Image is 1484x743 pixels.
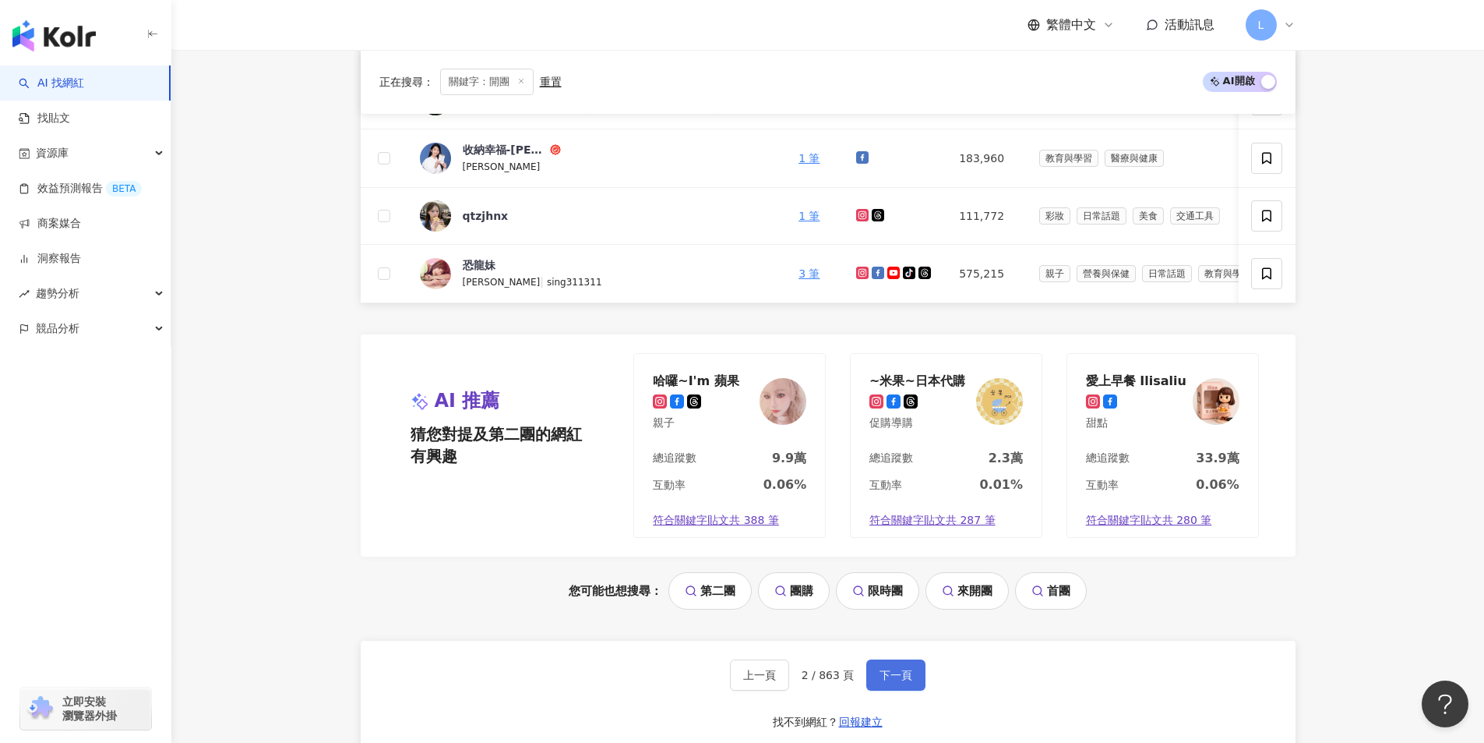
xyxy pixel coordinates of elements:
[36,276,79,311] span: 趨勢分析
[1105,150,1164,167] span: 醫療與健康
[463,257,495,273] div: 恐龍妹
[979,476,1023,494] div: 0.01%
[1170,207,1220,225] span: 交通工具
[379,76,434,88] span: 正在搜尋 ：
[1196,450,1239,467] div: 33.9萬
[633,353,826,539] a: 哈囉~I'm 蘋果親子KOL Avatar總追蹤數9.9萬互動率0.06%符合關鍵字貼文共 388 筆
[420,142,774,175] a: KOL Avatar收納幸福-[PERSON_NAME][PERSON_NAME]
[1198,265,1257,282] span: 教育與學習
[25,696,55,721] img: chrome extension
[420,200,451,232] img: KOL Avatar
[668,572,752,610] a: 第二團
[925,572,1009,610] a: 來開團
[540,275,547,288] span: |
[869,416,965,431] div: 促購導購
[1077,265,1136,282] span: 營養與保健
[798,210,820,222] a: 1 筆
[653,416,739,431] div: 親子
[773,715,838,731] div: 找不到網紅？
[1039,207,1070,225] span: 彩妝
[420,143,451,174] img: KOL Avatar
[1077,207,1126,225] span: 日常話題
[19,76,84,91] a: searchAI 找網紅
[463,277,541,288] span: [PERSON_NAME]
[989,450,1023,467] div: 2.3萬
[760,378,806,425] img: KOL Avatar
[361,572,1295,610] div: 您可能也想搜尋：
[879,669,912,681] span: 下一頁
[946,188,1027,245] td: 111,772
[420,200,774,232] a: KOL Avatarqtzjhnx
[798,152,820,165] a: 1 筆
[869,478,902,494] div: 互動率
[1196,476,1239,494] div: 0.06%
[1133,207,1164,225] span: 美食
[838,709,883,734] button: 回報建立
[463,161,541,172] span: [PERSON_NAME]
[19,216,81,232] a: 商案媒合
[802,669,855,681] span: 2 / 863 頁
[62,695,117,723] span: 立即安裝 瀏覽器外掛
[1165,17,1214,32] span: 活動訊息
[36,136,69,171] span: 資源庫
[1086,416,1186,431] div: 甜點
[19,251,81,267] a: 洞察報告
[1046,16,1096,34] span: 繁體中文
[420,257,774,290] a: KOL Avatar恐龍妹[PERSON_NAME]|sing311311
[435,388,500,415] span: AI 推薦
[1142,265,1192,282] span: 日常話題
[1015,572,1087,610] a: 首團
[653,513,779,529] span: 符合關鍵字貼文共 388 筆
[869,451,913,466] div: 總追蹤數
[839,716,883,728] span: 回報建立
[420,258,451,289] img: KOL Avatar
[653,451,696,466] div: 總追蹤數
[976,378,1023,425] img: KOL Avatar
[19,111,70,126] a: 找貼文
[12,20,96,51] img: logo
[653,373,739,388] div: 哈囉~I'm 蘋果
[1039,150,1098,167] span: 教育與學習
[798,267,820,280] a: 3 筆
[1066,353,1259,539] a: 愛上早餐 Ilisaliu甜點KOL Avatar總追蹤數33.9萬互動率0.06%符合關鍵字貼文共 280 筆
[463,208,509,224] div: qtzjhnx
[540,76,562,88] div: 重置
[743,669,776,681] span: 上一頁
[869,373,965,388] div: ~米果~日本代購
[1422,681,1468,727] iframe: Help Scout Beacon - Open
[758,572,830,610] a: 團購
[19,288,30,299] span: rise
[634,504,825,538] a: 符合關鍵字貼文共 388 筆
[1193,378,1239,425] img: KOL Avatar
[20,688,151,730] a: chrome extension立即安裝 瀏覽器外掛
[946,129,1027,188] td: 183,960
[850,353,1042,539] a: ~米果~日本代購促購導購KOL Avatar總追蹤數2.3萬互動率0.01%符合關鍵字貼文共 287 筆
[851,504,1042,538] a: 符合關鍵字貼文共 287 筆
[463,142,547,157] div: 收納幸福-[PERSON_NAME]
[653,478,686,494] div: 互動率
[763,476,807,494] div: 0.06%
[440,69,534,95] span: 關鍵字：開團
[1086,478,1119,494] div: 互動率
[1086,451,1130,466] div: 總追蹤數
[19,181,142,196] a: 效益預測報告BETA
[869,513,996,529] span: 符合關鍵字貼文共 287 筆
[36,311,79,346] span: 競品分析
[772,450,806,467] div: 9.9萬
[1258,16,1264,34] span: L
[1086,373,1186,388] div: 愛上早餐 Ilisaliu
[946,245,1027,303] td: 575,215
[1086,513,1212,529] span: 符合關鍵字貼文共 280 筆
[1067,504,1258,538] a: 符合關鍵字貼文共 280 筆
[866,660,925,691] button: 下一頁
[1039,265,1070,282] span: 親子
[411,423,591,467] span: 猜您對提及第二團的網紅有興趣
[547,277,602,288] span: sing311311
[730,660,789,691] button: 上一頁
[836,572,919,610] a: 限時團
